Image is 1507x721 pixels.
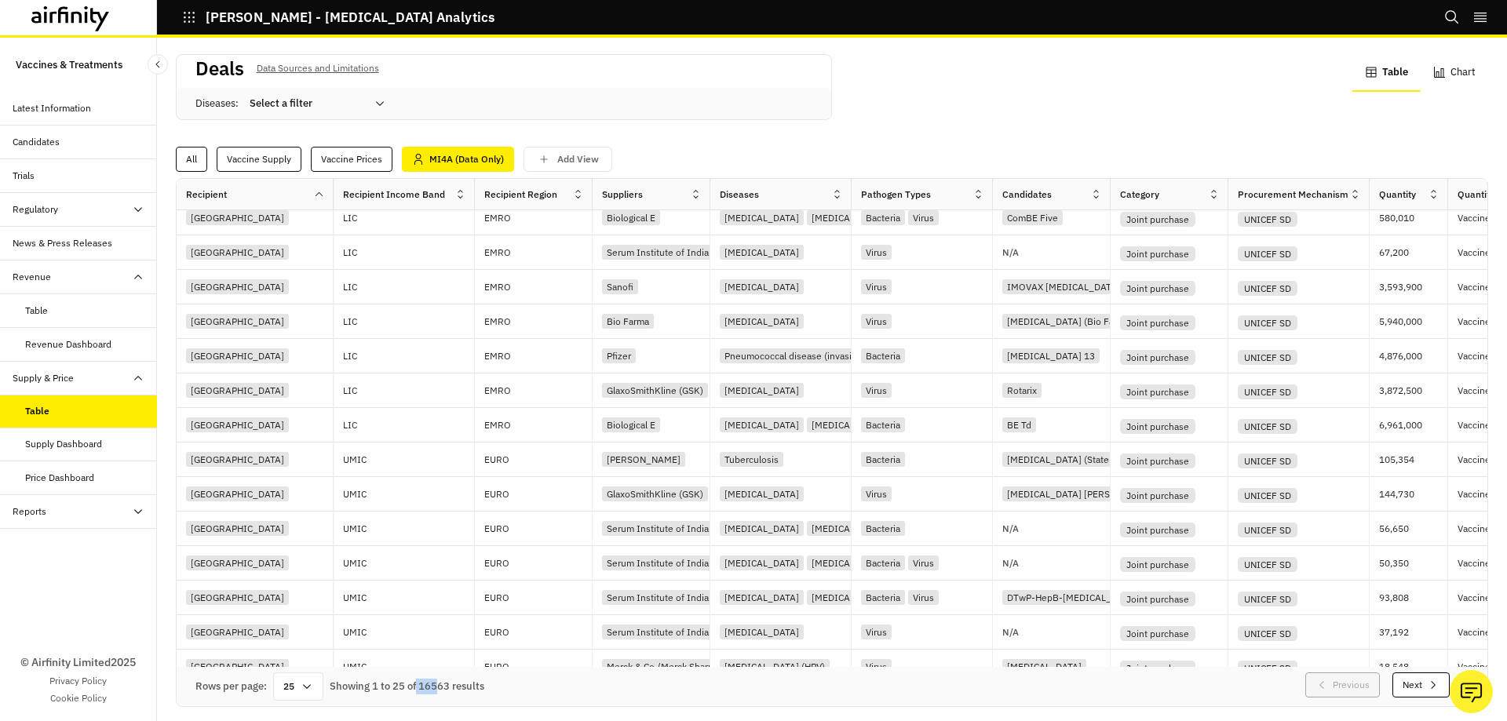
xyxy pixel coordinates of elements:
p: EMRO [484,348,592,364]
div: Rotarix [1002,383,1042,398]
div: [MEDICAL_DATA] (HPV) [720,659,830,674]
div: [GEOGRAPHIC_DATA] [186,486,289,501]
div: UNICEF SD [1238,281,1297,296]
p: EURO [484,625,592,640]
p: EURO [484,590,592,606]
p: UMIC [343,659,474,675]
div: [GEOGRAPHIC_DATA] [186,210,289,225]
p: EMRO [484,279,592,295]
p: LIC [343,417,474,433]
p: Data Sources and Limitations [257,60,379,77]
p: EURO [484,659,592,675]
div: [GEOGRAPHIC_DATA] [186,452,289,467]
div: Merck & Co./Merck Sharp & Dohme (MSD) [602,659,788,674]
div: [GEOGRAPHIC_DATA] [186,245,289,260]
div: [MEDICAL_DATA] [720,521,804,536]
div: Revenue Dashboard [25,337,111,351]
div: [GEOGRAPHIC_DATA] [186,348,289,363]
div: [MEDICAL_DATA] type B [807,590,921,605]
div: [MEDICAL_DATA] type B [807,210,921,225]
div: GlaxoSmithKline (GSK) [602,486,708,501]
div: GlaxoSmithKline (GSK) [602,383,708,398]
p: LIC [343,210,474,226]
button: Search [1444,4,1460,31]
div: Joint purchase [1120,350,1195,365]
div: Biological E [602,417,660,432]
div: Serum Institute of India [602,521,713,536]
div: Joint purchase [1120,384,1195,399]
div: [MEDICAL_DATA] [807,555,891,570]
div: 25 [273,672,323,701]
div: Recipient [186,188,227,202]
div: UNICEF SD [1238,557,1297,572]
p: EURO [484,486,592,502]
div: Tuberculosis [720,452,783,467]
a: Cookie Policy [50,691,107,705]
div: Recipient Region [484,188,557,202]
p: LIC [343,279,474,295]
div: [MEDICAL_DATA] 13 [1002,348,1100,363]
div: UNICEF SD [1238,419,1297,434]
div: Virus [861,486,892,501]
p: EMRO [484,417,592,433]
div: Joint purchase [1120,281,1195,296]
div: MI4A (Data Only) [402,147,514,172]
div: UNICEF SD [1238,212,1297,227]
p: 3,872,500 [1379,383,1447,399]
div: [GEOGRAPHIC_DATA] [186,521,289,536]
p: N/A [1002,248,1019,257]
div: [MEDICAL_DATA] [720,314,804,329]
div: [MEDICAL_DATA] [720,486,804,501]
div: Pfizer [602,348,636,363]
div: Virus [908,210,939,225]
button: Next [1392,672,1450,697]
div: BE Td [1002,417,1036,432]
p: 3,593,900 [1379,279,1447,295]
p: 56,650 [1379,521,1447,537]
p: 144,730 [1379,486,1447,502]
div: UNICEF SD [1238,523,1297,537]
div: Pathogen Types [861,188,931,202]
div: [MEDICAL_DATA] [720,279,804,294]
div: Supply Dashboard [25,437,102,451]
p: N/A [1002,559,1019,568]
div: Procurement Mechanism [1238,188,1348,202]
div: Joint purchase [1120,557,1195,572]
div: Table [25,404,49,418]
div: Reports [13,504,46,519]
div: [MEDICAL_DATA] [720,417,804,432]
div: Joint purchase [1120,419,1195,434]
div: UNICEF SD [1238,661,1297,675]
div: Candidates [13,135,60,149]
div: Vaccine Supply [217,147,301,172]
div: Virus [908,590,939,605]
div: UNICEF SD [1238,626,1297,641]
div: [MEDICAL_DATA] [1002,659,1086,674]
div: Joint purchase [1120,523,1195,537]
div: Bacteria [861,417,905,432]
div: Virus [861,383,892,398]
div: DTwP-HepB-[MEDICAL_DATA] (Serum Institute of India) [1002,590,1253,605]
div: [MEDICAL_DATA] [720,625,804,639]
div: [MEDICAL_DATA] [720,245,804,260]
div: Serum Institute of India [602,245,713,260]
div: UNICEF SD [1238,384,1297,399]
p: N/A [1002,524,1019,533]
div: Sanofi [602,279,638,294]
div: Trials [13,169,35,183]
div: Table [25,304,48,318]
div: [MEDICAL_DATA] [720,590,804,605]
div: Serum Institute of India [602,625,713,639]
div: [GEOGRAPHIC_DATA] [186,314,289,329]
p: LIC [343,348,474,364]
div: Bacteria [861,348,905,363]
div: [MEDICAL_DATA] (Statens) [1002,452,1127,467]
p: EURO [484,555,592,571]
div: UNICEF SD [1238,315,1297,330]
div: Price Dashboard [25,471,94,485]
p: 105,354 [1379,452,1447,468]
div: Bacteria [861,555,905,570]
div: Pneumococcal disease (invasive) [720,348,870,363]
div: [GEOGRAPHIC_DATA] [186,417,289,432]
div: [PERSON_NAME] [602,452,685,467]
